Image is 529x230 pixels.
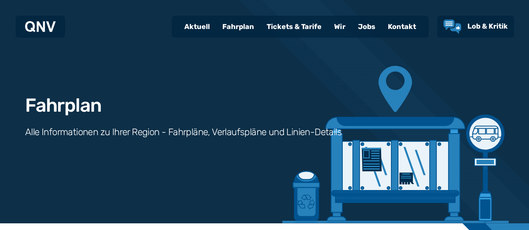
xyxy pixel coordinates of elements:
span: Lob & Kritik [467,22,508,31]
a: Lob & Kritik [444,20,508,34]
img: QNV Logo [25,21,56,32]
a: Aktuell [178,16,216,37]
h3: Alle Informationen zu Ihrer Region - Fahrpläne, Verlaufspläne und Linien-Details [25,126,342,138]
a: Wir [328,16,352,37]
a: QNV Logo [25,19,56,34]
a: Kontakt [382,16,422,37]
a: Jobs [352,16,382,37]
h1: Fahrplan [25,96,101,115]
a: Tickets & Tarife [260,16,328,37]
a: Fahrplan [216,16,260,37]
